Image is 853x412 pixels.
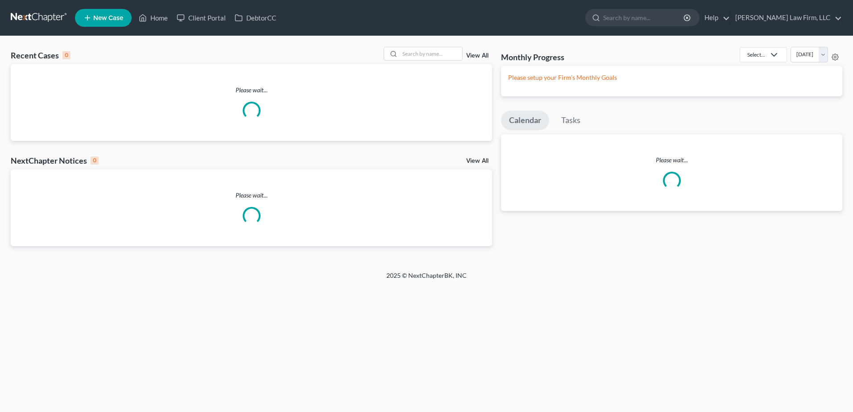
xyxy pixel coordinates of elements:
div: Recent Cases [11,50,70,61]
a: Client Portal [172,10,230,26]
a: Home [134,10,172,26]
a: Calendar [501,111,549,130]
h3: Monthly Progress [501,52,564,62]
a: View All [466,53,489,59]
a: View All [466,158,489,164]
input: Search by name... [400,47,462,60]
a: DebtorCC [230,10,281,26]
a: [PERSON_NAME] Law Firm, LLC [731,10,842,26]
p: Please wait... [11,191,492,200]
div: 0 [62,51,70,59]
p: Please wait... [501,156,842,165]
div: 2025 © NextChapterBK, INC [172,271,681,287]
div: 0 [91,157,99,165]
a: Help [700,10,730,26]
div: Select... [747,51,765,58]
p: Please setup your Firm's Monthly Goals [508,73,835,82]
input: Search by name... [603,9,685,26]
p: Please wait... [11,86,492,95]
span: New Case [93,15,123,21]
div: NextChapter Notices [11,155,99,166]
a: Tasks [553,111,588,130]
